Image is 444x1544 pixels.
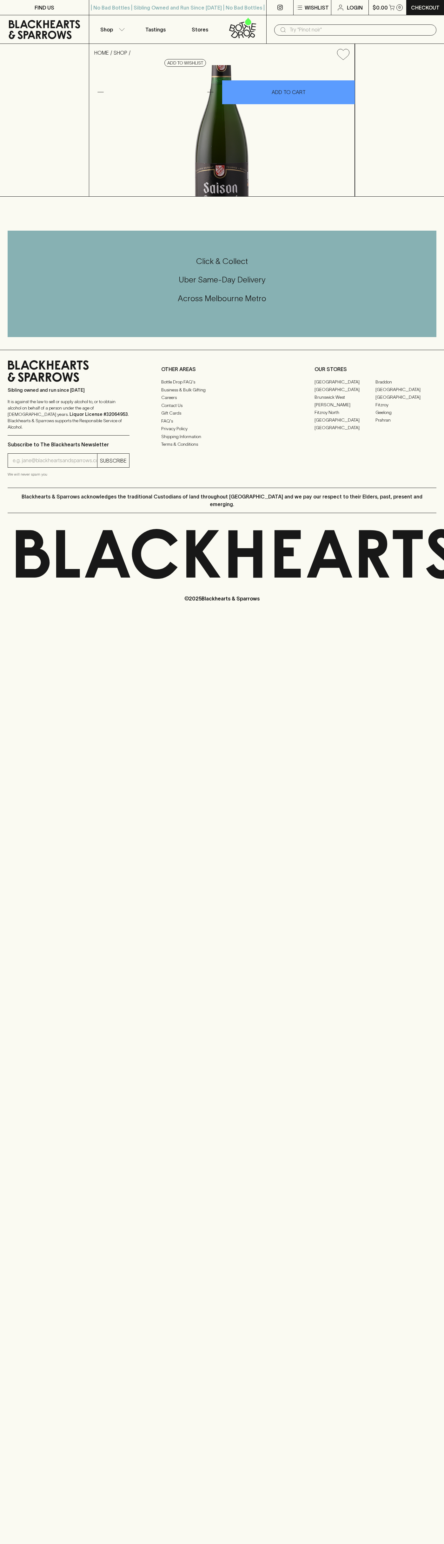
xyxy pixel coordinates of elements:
[315,416,375,424] a: [GEOGRAPHIC_DATA]
[161,365,283,373] p: OTHER AREAS
[375,416,436,424] a: Prahran
[145,26,166,33] p: Tastings
[8,387,129,393] p: Sibling owned and run since [DATE]
[375,409,436,416] a: Geelong
[100,26,113,33] p: Shop
[315,386,375,393] a: [GEOGRAPHIC_DATA]
[114,50,127,56] a: SHOP
[13,456,97,466] input: e.g. jane@blackheartsandsparrows.com.au
[373,4,388,11] p: $0.00
[375,393,436,401] a: [GEOGRAPHIC_DATA]
[305,4,329,11] p: Wishlist
[100,457,127,464] p: SUBSCRIBE
[161,417,283,425] a: FAQ's
[97,454,129,467] button: SUBSCRIBE
[89,15,134,44] button: Shop
[8,274,436,285] h5: Uber Same-Day Delivery
[272,88,306,96] p: ADD TO CART
[161,433,283,440] a: Shipping Information
[161,386,283,394] a: Business & Bulk Gifting
[161,441,283,448] a: Terms & Conditions
[315,424,375,431] a: [GEOGRAPHIC_DATA]
[8,231,436,337] div: Call to action block
[161,410,283,417] a: Gift Cards
[289,25,431,35] input: Try "Pinot noir"
[133,15,178,44] a: Tastings
[411,4,440,11] p: Checkout
[12,493,432,508] p: Blackhearts & Sparrows acknowledges the traditional Custodians of land throughout [GEOGRAPHIC_DAT...
[89,65,355,196] img: 2906.png
[347,4,363,11] p: Login
[192,26,208,33] p: Stores
[315,401,375,409] a: [PERSON_NAME]
[178,15,222,44] a: Stores
[70,412,128,417] strong: Liquor License #32064953
[8,471,129,477] p: We will never spam you
[315,409,375,416] a: Fitzroy North
[315,393,375,401] a: Brunswick West
[161,394,283,402] a: Careers
[315,365,436,373] p: OUR STORES
[315,378,375,386] a: [GEOGRAPHIC_DATA]
[375,401,436,409] a: Fitzroy
[164,59,206,67] button: Add to wishlist
[375,378,436,386] a: Braddon
[94,50,109,56] a: HOME
[161,425,283,433] a: Privacy Policy
[161,402,283,409] a: Contact Us
[335,46,352,63] button: Add to wishlist
[222,80,355,104] button: ADD TO CART
[398,6,401,9] p: 0
[8,398,129,430] p: It is against the law to sell or supply alcohol to, or to obtain alcohol on behalf of a person un...
[8,256,436,267] h5: Click & Collect
[8,293,436,304] h5: Across Melbourne Metro
[8,441,129,448] p: Subscribe to The Blackhearts Newsletter
[161,378,283,386] a: Bottle Drop FAQ's
[375,386,436,393] a: [GEOGRAPHIC_DATA]
[35,4,54,11] p: FIND US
